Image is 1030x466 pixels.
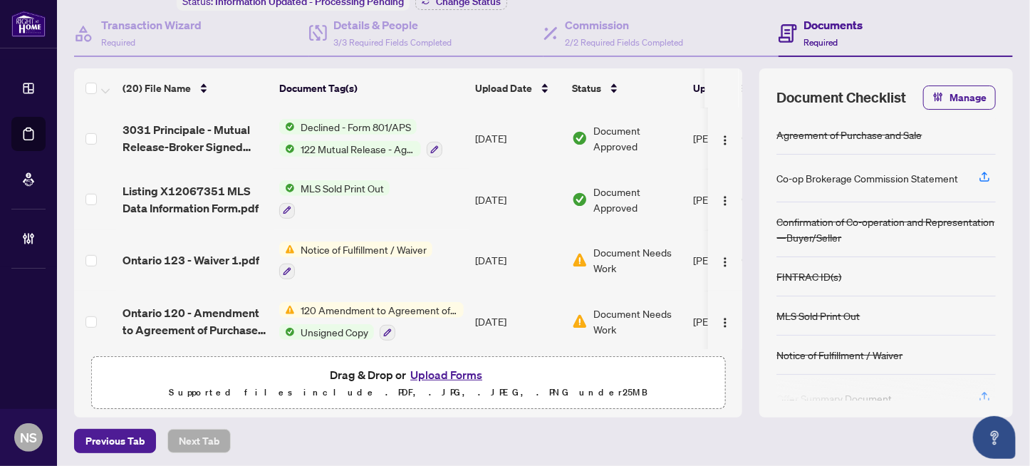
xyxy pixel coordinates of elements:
[74,429,156,453] button: Previous Tab
[687,108,794,169] td: [PERSON_NAME]
[593,123,682,154] span: Document Approved
[719,257,731,268] img: Logo
[572,314,588,329] img: Document Status
[950,86,987,109] span: Manage
[295,242,432,257] span: Notice of Fulfillment / Waiver
[687,230,794,291] td: [PERSON_NAME]
[804,16,863,33] h4: Documents
[279,324,295,340] img: Status Icon
[804,37,838,48] span: Required
[101,16,202,33] h4: Transaction Wizard
[101,37,135,48] span: Required
[274,68,469,108] th: Document Tag(s)
[469,68,566,108] th: Upload Date
[973,416,1016,459] button: Open asap
[279,302,295,318] img: Status Icon
[565,16,683,33] h4: Commission
[719,135,731,146] img: Logo
[279,180,295,196] img: Status Icon
[776,214,996,245] div: Confirmation of Co-operation and Representation—Buyer/Seller
[923,86,996,110] button: Manage
[295,302,464,318] span: 120 Amendment to Agreement of Purchase and Sale
[776,347,902,363] div: Notice of Fulfillment / Waiver
[469,108,566,169] td: [DATE]
[123,121,268,155] span: 3031 Principale - Mutual Release-Broker Signed EXECUTED 1.pdf
[572,130,588,146] img: Document Status
[572,192,588,207] img: Document Status
[719,317,731,328] img: Logo
[123,252,259,269] span: Ontario 123 - Waiver 1.pdf
[295,180,390,196] span: MLS Sold Print Out
[100,384,716,401] p: Supported files include .PDF, .JPG, .JPEG, .PNG under 25 MB
[123,304,268,338] span: Ontario 120 - Amendment to Agreement of Purchase and Sale-Amendment 2.pdf
[776,127,922,143] div: Agreement of Purchase and Sale
[295,141,421,157] span: 122 Mutual Release - Agreement of Purchase and Sale
[714,310,737,333] button: Logo
[714,188,737,211] button: Logo
[85,430,145,452] span: Previous Tab
[406,366,487,384] button: Upload Forms
[687,291,794,352] td: [PERSON_NAME]
[776,308,860,323] div: MLS Sold Print Out
[123,81,191,96] span: (20) File Name
[279,242,432,280] button: Status IconNotice of Fulfillment / Waiver
[687,68,794,108] th: Uploaded By
[295,119,417,135] span: Declined - Form 801/APS
[123,182,268,217] span: Listing X12067351 MLS Data Information Form.pdf
[117,68,274,108] th: (20) File Name
[295,324,374,340] span: Unsigned Copy
[279,242,295,257] img: Status Icon
[566,68,687,108] th: Status
[565,37,683,48] span: 2/2 Required Fields Completed
[330,366,487,384] span: Drag & Drop or
[279,180,390,219] button: Status IconMLS Sold Print Out
[593,306,682,337] span: Document Needs Work
[469,169,566,230] td: [DATE]
[776,170,958,186] div: Co-op Brokerage Commission Statement
[92,357,724,410] span: Drag & Drop orUpload FormsSupported files include .PDF, .JPG, .JPEG, .PNG under25MB
[719,195,731,207] img: Logo
[279,141,295,157] img: Status Icon
[714,249,737,271] button: Logo
[279,119,442,157] button: Status IconDeclined - Form 801/APSStatus Icon122 Mutual Release - Agreement of Purchase and Sale
[776,269,841,284] div: FINTRAC ID(s)
[687,169,794,230] td: [PERSON_NAME]
[334,16,452,33] h4: Details & People
[20,428,37,447] span: NS
[11,11,46,37] img: logo
[776,88,906,108] span: Document Checklist
[279,302,464,341] button: Status Icon120 Amendment to Agreement of Purchase and SaleStatus IconUnsigned Copy
[469,291,566,352] td: [DATE]
[469,230,566,291] td: [DATE]
[593,184,682,215] span: Document Approved
[475,81,532,96] span: Upload Date
[167,429,231,453] button: Next Tab
[279,119,295,135] img: Status Icon
[572,81,601,96] span: Status
[572,252,588,268] img: Document Status
[334,37,452,48] span: 3/3 Required Fields Completed
[593,244,682,276] span: Document Needs Work
[714,127,737,150] button: Logo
